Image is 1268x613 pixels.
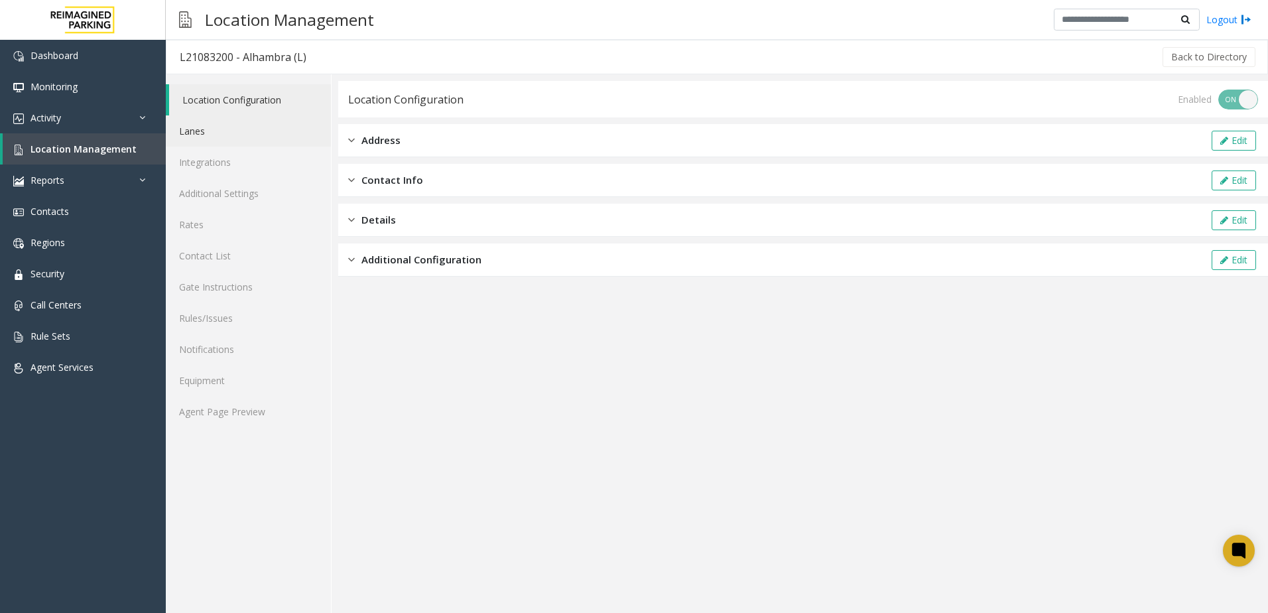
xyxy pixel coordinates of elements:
a: Rules/Issues [166,303,331,334]
a: Integrations [166,147,331,178]
div: Location Configuration [348,91,464,108]
img: 'icon' [13,238,24,249]
a: Location Management [3,133,166,165]
a: Location Configuration [169,84,331,115]
img: pageIcon [179,3,192,36]
span: Reports [31,174,64,186]
button: Back to Directory [1163,47,1255,67]
img: 'icon' [13,145,24,155]
a: Rates [166,209,331,240]
a: Lanes [166,115,331,147]
button: Edit [1212,131,1256,151]
span: Address [361,133,401,148]
a: Logout [1206,13,1251,27]
a: Additional Settings [166,178,331,209]
span: Location Management [31,143,137,155]
h3: Location Management [198,3,381,36]
img: 'icon' [13,51,24,62]
span: Rule Sets [31,330,70,342]
img: logout [1241,13,1251,27]
button: Edit [1212,250,1256,270]
span: Call Centers [31,299,82,311]
img: 'icon' [13,113,24,124]
img: closed [348,252,355,267]
span: Contact Info [361,172,423,188]
span: Monitoring [31,80,78,93]
img: 'icon' [13,207,24,218]
a: Notifications [166,334,331,365]
a: Equipment [166,365,331,396]
div: Enabled [1178,92,1212,106]
img: closed [348,133,355,148]
img: closed [348,212,355,228]
img: 'icon' [13,332,24,342]
span: Activity [31,111,61,124]
span: Additional Configuration [361,252,481,267]
span: Details [361,212,396,228]
span: Security [31,267,64,280]
span: Dashboard [31,49,78,62]
button: Edit [1212,170,1256,190]
a: Gate Instructions [166,271,331,303]
img: 'icon' [13,363,24,374]
img: 'icon' [13,176,24,186]
div: L21083200 - Alhambra (L) [180,48,306,66]
span: Contacts [31,205,69,218]
img: 'icon' [13,269,24,280]
img: 'icon' [13,301,24,311]
img: 'icon' [13,82,24,93]
span: Regions [31,236,65,249]
img: closed [348,172,355,188]
a: Agent Page Preview [166,396,331,427]
button: Edit [1212,210,1256,230]
a: Contact List [166,240,331,271]
span: Agent Services [31,361,94,374]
